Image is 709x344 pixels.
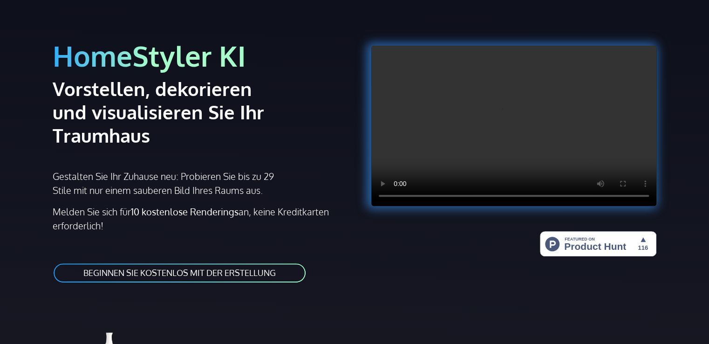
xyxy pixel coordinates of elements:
[53,205,349,233] p: Melden Sie sich für an, keine Kreditkarten erforderlich!
[540,231,656,256] img: HomeStyler AI - Innenarchitektur leicht gemacht: Mit einem Klick zum Traumhaus | Produkt-Jagd
[131,206,239,218] strong: 10 kostenlose Renderings
[53,77,290,147] h2: Vorstellen, dekorieren und visualisieren Sie Ihr Traumhaus
[53,169,275,197] p: Gestalten Sie Ihr Zuhause neu: Probieren Sie bis zu 29 Stile mit nur einem sauberen Bild Ihres Ra...
[53,38,349,73] h1: HomeStyler KI
[53,262,307,283] a: BEGINNEN SIE KOSTENLOS MIT DER ERSTELLUNG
